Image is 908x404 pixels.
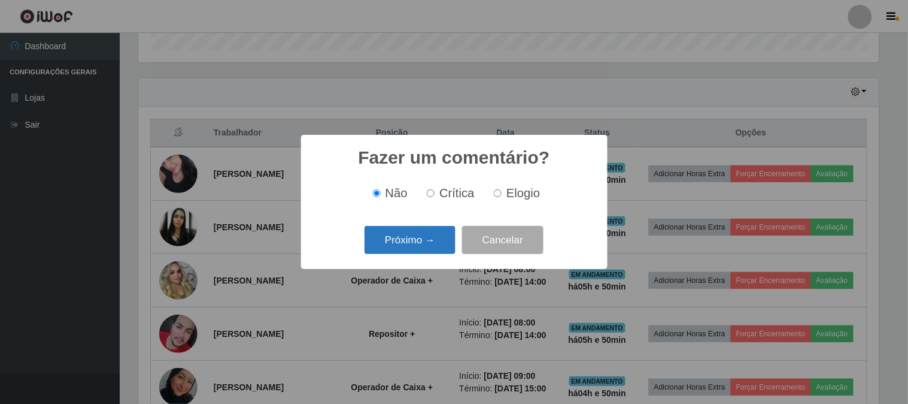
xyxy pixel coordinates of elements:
input: Elogio [494,189,502,197]
button: Próximo → [365,226,455,254]
span: Não [385,186,408,200]
button: Cancelar [462,226,543,254]
h2: Fazer um comentário? [358,147,549,168]
input: Não [373,189,381,197]
span: Elogio [506,186,540,200]
span: Crítica [439,186,475,200]
input: Crítica [427,189,435,197]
